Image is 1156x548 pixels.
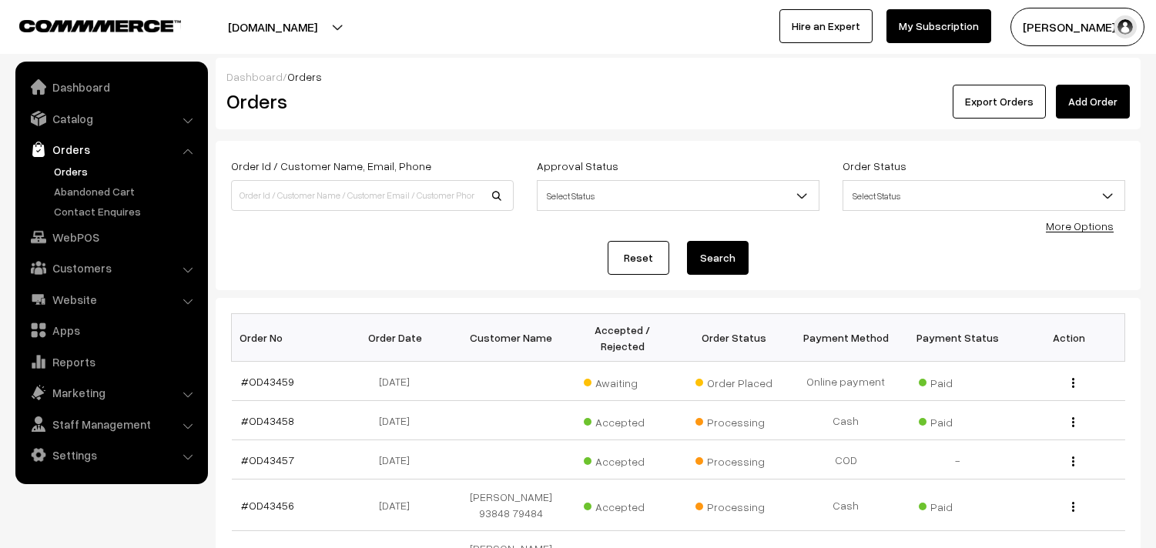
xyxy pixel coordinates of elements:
span: Processing [695,449,772,469]
td: COD [790,440,902,479]
th: Customer Name [455,314,567,362]
span: Processing [695,495,772,515]
a: Staff Management [19,410,203,438]
a: Dashboard [19,73,203,101]
td: [DATE] [343,362,455,401]
span: Accepted [584,410,661,430]
span: Paid [919,495,996,515]
th: Order Status [679,314,790,362]
a: Website [19,286,203,313]
span: Accepted [584,495,661,515]
a: #OD43459 [241,375,294,388]
td: Cash [790,401,902,440]
a: More Options [1046,219,1114,232]
span: Processing [695,410,772,430]
td: Cash [790,479,902,531]
a: Add Order [1056,85,1130,119]
span: Paid [919,371,996,391]
a: Reports [19,348,203,376]
th: Payment Status [902,314,1014,362]
td: [PERSON_NAME] 93848 79484 [455,479,567,531]
td: [DATE] [343,401,455,440]
input: Order Id / Customer Name / Customer Email / Customer Phone [231,180,514,211]
span: Orders [287,70,322,83]
a: #OD43458 [241,414,294,427]
a: Hire an Expert [779,9,873,43]
a: Settings [19,441,203,469]
th: Accepted / Rejected [567,314,679,362]
span: Select Status [537,180,819,211]
a: My Subscription [886,9,991,43]
button: [DOMAIN_NAME] [174,8,371,46]
span: Select Status [538,182,819,209]
a: Abandoned Cart [50,183,203,199]
div: / [226,68,1130,85]
a: Apps [19,316,203,344]
th: Action [1014,314,1125,362]
button: Search [687,241,749,275]
td: [DATE] [343,479,455,531]
th: Order Date [343,314,455,362]
span: Order Placed [695,371,772,391]
a: #OD43457 [241,453,294,466]
span: Accepted [584,449,661,469]
span: Paid [919,410,996,430]
th: Payment Method [790,314,902,362]
img: Menu [1072,417,1074,427]
a: Reset [608,241,669,275]
a: WebPOS [19,223,203,251]
a: Contact Enquires [50,203,203,219]
img: Menu [1072,378,1074,388]
label: Order Status [843,158,906,174]
td: - [902,440,1014,479]
a: Marketing [19,379,203,406]
label: Order Id / Customer Name, Email, Phone [231,158,431,174]
img: user [1114,15,1137,38]
a: Orders [50,163,203,179]
a: #OD43456 [241,499,294,512]
a: Dashboard [226,70,283,83]
span: Select Status [843,180,1125,211]
th: Order No [232,314,343,362]
img: Menu [1072,502,1074,512]
span: Awaiting [584,371,661,391]
td: Online payment [790,362,902,401]
button: [PERSON_NAME] s… [1010,8,1144,46]
img: COMMMERCE [19,20,181,32]
a: COMMMERCE [19,15,154,34]
a: Customers [19,254,203,282]
a: Catalog [19,105,203,132]
label: Approval Status [537,158,618,174]
td: [DATE] [343,440,455,479]
button: Export Orders [953,85,1046,119]
span: Select Status [843,182,1124,209]
a: Orders [19,135,203,163]
h2: Orders [226,89,512,113]
img: Menu [1072,456,1074,466]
